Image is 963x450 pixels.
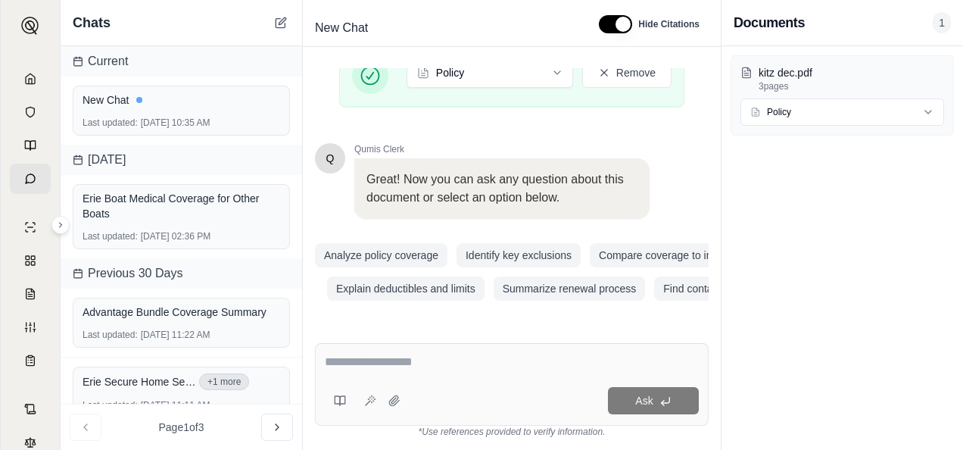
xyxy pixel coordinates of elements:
[272,14,290,32] button: New Chat
[315,426,709,438] div: *Use references provided to verify information.
[83,117,138,129] span: Last updated:
[159,420,204,435] span: Page 1 of 3
[638,18,700,30] span: Hide Citations
[326,151,335,166] span: Hello
[73,12,111,33] span: Chats
[83,230,138,242] span: Last updated:
[15,11,45,41] button: Expand sidebar
[590,243,799,267] button: Compare coverage to industry standards
[366,170,637,207] p: Great! Now you can ask any question about this document or select an option below.
[494,277,646,301] button: Summarize renewal process
[759,80,944,92] p: 3 pages
[327,277,485,301] button: Explain deductibles and limits
[83,92,280,108] div: New Chat
[10,245,51,276] a: Policy Comparisons
[61,258,302,289] div: Previous 30 Days
[635,395,653,407] span: Ask
[10,64,51,94] a: Home
[582,58,672,88] button: Remove
[309,16,374,40] span: New Chat
[10,130,51,161] a: Prompt Library
[10,279,51,309] a: Claim Coverage
[83,305,280,320] div: Advantage Bundle Coverage Summary
[608,387,699,414] button: Ask
[83,399,280,411] div: [DATE] 11:11 AM
[10,212,51,242] a: Single Policy
[83,399,138,411] span: Last updated:
[10,394,51,424] a: Contract Analysis
[734,12,805,33] h3: Documents
[933,12,951,33] span: 1
[315,243,447,267] button: Analyze policy coverage
[21,17,39,35] img: Expand sidebar
[10,97,51,127] a: Documents Vault
[10,312,51,342] a: Custom Report
[83,230,280,242] div: [DATE] 02:36 PM
[83,374,196,389] span: Erie Secure Home Select Bundle with sewer or drain.pdf
[654,277,785,301] button: Find contact information
[10,164,51,194] a: Chat
[83,191,280,221] div: Erie Boat Medical Coverage for Other Boats
[199,373,249,390] button: +1 more
[83,117,280,129] div: [DATE] 10:35 AM
[61,46,302,77] div: Current
[10,345,51,376] a: Coverage Table
[83,329,280,341] div: [DATE] 11:22 AM
[83,329,138,341] span: Last updated:
[354,143,650,155] span: Qumis Clerk
[51,216,70,234] button: Expand sidebar
[61,145,302,175] div: [DATE]
[759,65,944,80] p: kitz dec.pdf
[309,16,581,40] div: Edit Title
[740,65,944,92] button: kitz dec.pdf3pages
[457,243,581,267] button: Identify key exclusions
